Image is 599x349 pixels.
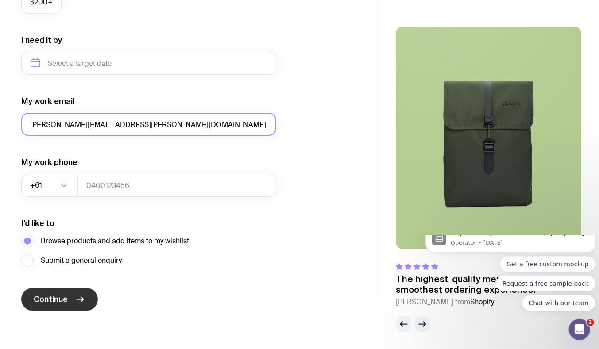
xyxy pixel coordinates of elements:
input: Select a target date [21,52,276,75]
button: Quick reply: Chat with our team [100,59,174,75]
div: Quick reply options [4,20,174,75]
input: Search for option [44,174,58,197]
span: +61 [30,174,44,197]
span: 2 [587,319,594,326]
label: I’d like to [21,218,54,229]
iframe: Intercom notifications message [422,236,599,316]
label: My work email [21,96,74,107]
button: Continue [21,288,98,311]
label: I need it by [21,35,62,46]
span: Continue [34,294,68,305]
span: Submit a general enquiry [41,255,122,266]
p: The highest-quality merch with the smoothest ordering experience. [396,274,581,295]
button: Quick reply: Request a free sample pack [74,40,174,56]
label: My work phone [21,157,77,168]
p: Message from Operator, sent 1w ago [29,3,167,11]
iframe: Intercom live chat [569,319,590,340]
cite: [PERSON_NAME] from [396,297,581,307]
button: Quick reply: Get a free custom mockup [78,20,174,36]
input: 0400123456 [77,174,276,197]
span: Browse products and add items to my wishlist [41,236,189,246]
div: Search for option [21,174,78,197]
input: you@email.com [21,113,276,136]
